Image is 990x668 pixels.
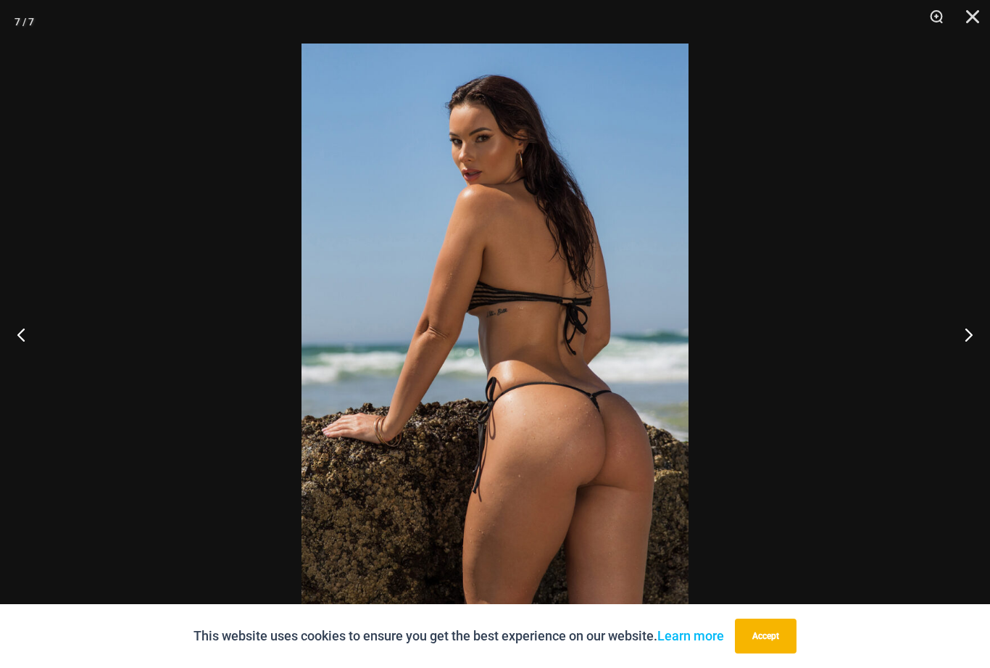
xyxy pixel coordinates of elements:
[301,44,689,624] img: Tide Lines Black 350 Halter Top 480 Micro 03
[14,11,34,33] div: 7 / 7
[735,619,796,653] button: Accept
[194,625,724,647] p: This website uses cookies to ensure you get the best experience on our website.
[657,628,724,643] a: Learn more
[936,298,990,371] button: Next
